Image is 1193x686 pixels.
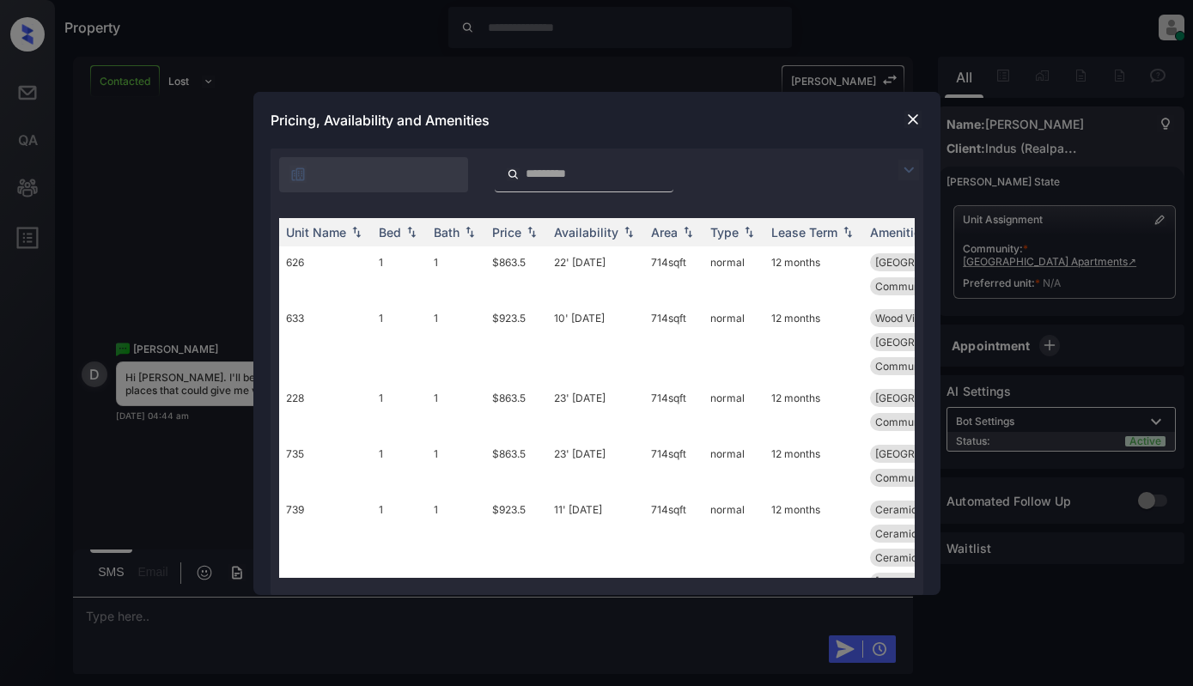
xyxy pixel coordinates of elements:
[703,246,764,302] td: normal
[875,312,959,325] span: Wood Vinyl Dini...
[554,225,618,240] div: Availability
[875,360,953,373] span: Community Fee
[547,494,644,622] td: 11' [DATE]
[875,256,1072,269] span: [GEOGRAPHIC_DATA][PERSON_NAME]...
[875,471,953,484] span: Community Fee
[710,225,739,240] div: Type
[492,225,521,240] div: Price
[764,246,863,302] td: 12 months
[523,226,540,238] img: sorting
[875,280,953,293] span: Community Fee
[279,246,372,302] td: 626
[485,494,547,622] td: $923.5
[875,503,961,516] span: Ceramic Tile Ba...
[644,246,703,302] td: 714 sqft
[348,226,365,238] img: sorting
[461,226,478,238] img: sorting
[703,302,764,382] td: normal
[904,111,922,128] img: close
[875,416,953,428] span: Community Fee
[434,225,460,240] div: Bath
[279,382,372,438] td: 228
[870,225,928,240] div: Amenities
[485,302,547,382] td: $923.5
[372,438,427,494] td: 1
[875,527,961,540] span: Ceramic Tile Be...
[644,382,703,438] td: 714 sqft
[875,336,1072,349] span: [GEOGRAPHIC_DATA][PERSON_NAME]...
[679,226,697,238] img: sorting
[279,438,372,494] td: 735
[286,225,346,240] div: Unit Name
[620,226,637,238] img: sorting
[379,225,401,240] div: Bed
[875,392,1072,404] span: [GEOGRAPHIC_DATA][PERSON_NAME]...
[839,226,856,238] img: sorting
[372,302,427,382] td: 1
[372,246,427,302] td: 1
[507,167,520,182] img: icon-zuma
[703,382,764,438] td: normal
[764,302,863,382] td: 12 months
[279,302,372,382] td: 633
[485,246,547,302] td: $863.5
[764,382,863,438] td: 12 months
[289,166,307,183] img: icon-zuma
[427,438,485,494] td: 1
[764,494,863,622] td: 12 months
[875,575,1072,588] span: [GEOGRAPHIC_DATA][PERSON_NAME]...
[427,246,485,302] td: 1
[764,438,863,494] td: 12 months
[644,494,703,622] td: 714 sqft
[279,494,372,622] td: 739
[703,494,764,622] td: normal
[898,160,919,180] img: icon-zuma
[875,551,962,564] span: Ceramic Tile Ha...
[485,382,547,438] td: $863.5
[547,302,644,382] td: 10' [DATE]
[485,438,547,494] td: $863.5
[427,494,485,622] td: 1
[644,302,703,382] td: 714 sqft
[740,226,758,238] img: sorting
[547,438,644,494] td: 23' [DATE]
[651,225,678,240] div: Area
[771,225,837,240] div: Lease Term
[427,382,485,438] td: 1
[403,226,420,238] img: sorting
[372,382,427,438] td: 1
[372,494,427,622] td: 1
[427,302,485,382] td: 1
[253,92,940,149] div: Pricing, Availability and Amenities
[875,447,1072,460] span: [GEOGRAPHIC_DATA][PERSON_NAME]...
[703,438,764,494] td: normal
[644,438,703,494] td: 714 sqft
[547,382,644,438] td: 23' [DATE]
[547,246,644,302] td: 22' [DATE]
